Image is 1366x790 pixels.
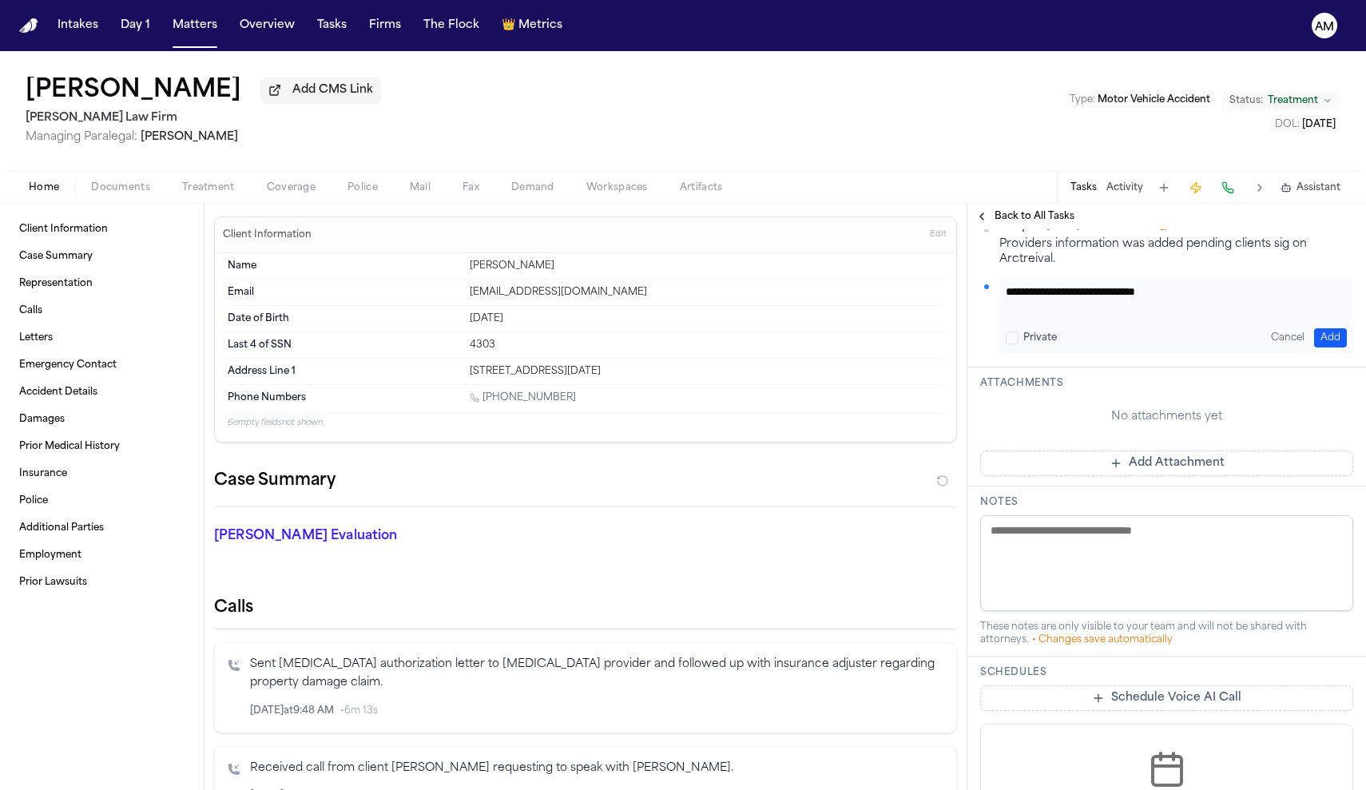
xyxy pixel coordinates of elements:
[1302,120,1336,129] span: [DATE]
[267,181,316,194] span: Coverage
[1098,95,1210,105] span: Motor Vehicle Accident
[13,542,191,568] a: Employment
[13,298,191,324] a: Calls
[220,228,315,241] h3: Client Information
[19,18,38,34] a: Home
[214,468,336,494] h2: Case Summary
[91,181,150,194] span: Documents
[228,391,306,404] span: Phone Numbers
[114,11,157,40] button: Day 1
[13,271,191,296] a: Representation
[470,339,943,351] div: 4303
[1065,92,1215,108] button: Edit Type: Motor Vehicle Accident
[980,496,1353,509] h3: Notes
[13,352,191,378] a: Emergency Contact
[26,131,137,143] span: Managing Paralegal:
[1070,95,1095,105] span: Type :
[292,82,373,98] span: Add CMS Link
[511,181,554,194] span: Demand
[470,391,576,404] a: Call 1 (361) 249-0385
[1217,177,1239,199] button: Make a Call
[29,181,59,194] span: Home
[340,705,378,717] span: • 6m 13s
[1270,117,1340,133] button: Edit DOL: 2025-07-09
[363,11,407,40] button: Firms
[250,760,943,778] p: Received call from client [PERSON_NAME] requesting to speak with [PERSON_NAME].
[26,109,381,128] h2: [PERSON_NAME] Law Firm
[19,18,38,34] img: Finch Logo
[13,434,191,459] a: Prior Medical History
[980,451,1353,476] button: Add Attachment
[13,244,191,269] a: Case Summary
[980,666,1353,679] h3: Schedules
[410,181,431,194] span: Mail
[1281,181,1340,194] button: Assistant
[141,131,238,143] span: [PERSON_NAME]
[980,621,1353,646] div: These notes are only visible to your team and will not be shared with attorneys.
[250,656,943,693] p: Sent [MEDICAL_DATA] authorization letter to [MEDICAL_DATA] provider and followed up with insuranc...
[1229,94,1263,107] span: Status:
[13,461,191,486] a: Insurance
[930,229,947,240] span: Edit
[233,11,301,40] button: Overview
[967,210,1082,223] button: Back to All Tasks
[1070,181,1097,194] button: Tasks
[995,210,1074,223] span: Back to All Tasks
[13,488,191,514] a: Police
[999,236,1353,268] div: Providers information was added pending clients sig on Arctreival.
[228,339,460,351] dt: Last 4 of SSN
[13,515,191,541] a: Additional Parties
[1297,181,1340,194] span: Assistant
[250,705,334,717] span: [DATE] at 9:48 AM
[13,325,191,351] a: Letters
[347,181,378,194] span: Police
[1314,328,1347,347] button: Add
[214,526,449,546] p: [PERSON_NAME] Evaluation
[1185,177,1207,199] button: Create Immediate Task
[214,597,957,619] h2: Calls
[417,11,486,40] button: The Flock
[182,181,235,194] span: Treatment
[680,181,723,194] span: Artifacts
[1275,120,1300,129] span: DOL :
[228,365,460,378] dt: Address Line 1
[1153,177,1175,199] button: Add Task
[228,286,460,299] dt: Email
[228,260,460,272] dt: Name
[980,377,1353,390] h3: Attachments
[1265,328,1311,347] button: Cancel
[13,407,191,432] a: Damages
[311,11,353,40] button: Tasks
[13,379,191,405] a: Accident Details
[463,181,479,194] span: Fax
[470,312,943,325] div: [DATE]
[1221,91,1340,110] button: Change status from Treatment
[228,312,460,325] dt: Date of Birth
[166,11,224,40] button: Matters
[586,181,648,194] span: Workspaces
[470,286,943,299] div: [EMAIL_ADDRESS][DOMAIN_NAME]
[925,222,951,248] button: Edit
[980,409,1353,425] div: No attachments yet
[26,77,241,105] h1: [PERSON_NAME]
[228,417,943,429] p: 6 empty fields not shown.
[1268,94,1318,107] span: Treatment
[1006,284,1347,316] textarea: Add your update
[51,11,105,40] button: Intakes
[13,216,191,242] a: Client Information
[13,570,191,595] a: Prior Lawsuits
[260,77,381,103] button: Add CMS Link
[1032,635,1173,645] span: • Changes save automatically
[470,365,943,378] div: [STREET_ADDRESS][DATE]
[1106,181,1143,194] button: Activity
[980,685,1353,711] button: Schedule Voice AI Call
[495,11,569,40] button: crownMetrics
[470,260,943,272] div: [PERSON_NAME]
